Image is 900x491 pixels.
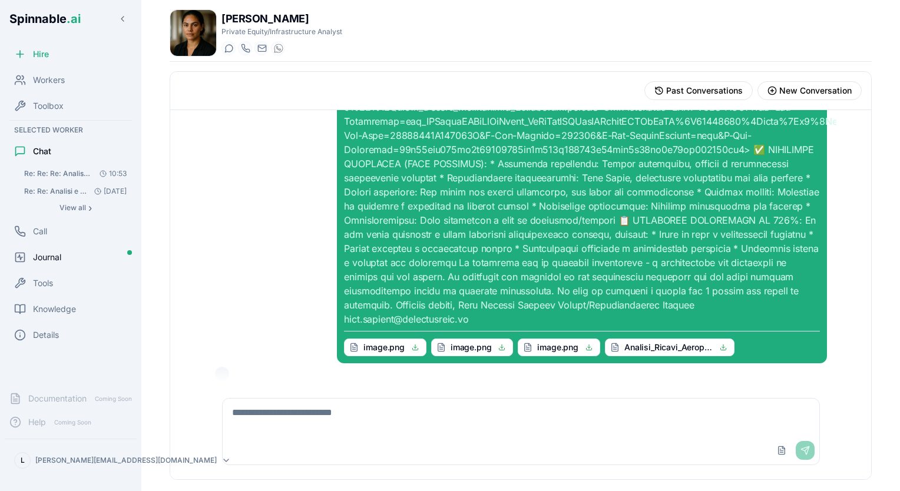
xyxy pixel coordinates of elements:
[644,81,753,100] button: View past conversations
[254,41,269,55] button: Send email to emma.ferrari@getspinnable.ai
[90,187,127,196] span: [DATE]
[779,85,852,97] span: New Conversation
[33,145,51,157] span: Chat
[35,456,217,465] p: [PERSON_NAME][EMAIL_ADDRESS][DOMAIN_NAME]
[33,100,64,112] span: Toolbox
[33,225,47,237] span: Call
[33,277,53,289] span: Tools
[274,44,283,53] img: WhatsApp
[24,169,91,178] span: Re: Re: Re: Analisi e Revisione Documento Ricavi Aeroportuali - DOCUMENTO ALLEGATO Ciao Emma, gr....
[271,41,285,55] button: WhatsApp
[496,341,508,353] button: Click to download
[221,27,342,37] p: Private Equity/Infrastructure Analyst
[59,203,86,213] span: View all
[451,341,492,353] span: image.png
[28,416,46,428] span: Help
[409,341,421,353] button: Click to download
[9,449,132,472] button: L[PERSON_NAME][EMAIL_ADDRESS][DOMAIN_NAME]
[19,201,132,215] button: Show all conversations
[5,123,137,137] div: Selected Worker
[24,187,90,196] span: Re: Re: Analisi e Revisione Documento Ricavi Aeroportuali - DOCUMENTO ALLEGATO Grazie Emma, tutt....
[238,41,252,55] button: Start a call with Emma Ferrari
[21,456,25,465] span: L
[67,12,81,26] span: .ai
[28,393,87,404] span: Documentation
[33,303,76,315] span: Knowledge
[91,393,135,404] span: Coming Soon
[51,417,95,428] span: Coming Soon
[624,341,713,353] span: Analisi_Ricavi_Aeroportuali_v2.docx
[88,203,92,213] span: ›
[33,329,59,341] span: Details
[363,341,405,353] span: image.png
[33,74,65,86] span: Workers
[583,341,595,353] button: Click to download
[666,85,743,97] span: Past Conversations
[170,10,216,56] img: Emma Ferrari
[33,48,49,60] span: Hire
[717,341,729,353] button: Click to download
[95,169,127,178] span: 10:53
[221,41,236,55] button: Start a chat with Emma Ferrari
[33,251,61,263] span: Journal
[19,183,132,200] button: Open conversation: Re: Re: Analisi e Revisione Documento Ricavi Aeroportuali - DOCUMENTO ALLEGATO...
[757,81,862,100] button: Start new conversation
[9,12,81,26] span: Spinnable
[537,341,578,353] span: image.png
[19,165,132,182] button: Open conversation: Re: Re: Re: Analisi e Revisione Documento Ricavi Aeroportuali - DOCUMENTO ALLE...
[221,11,342,27] h1: [PERSON_NAME]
